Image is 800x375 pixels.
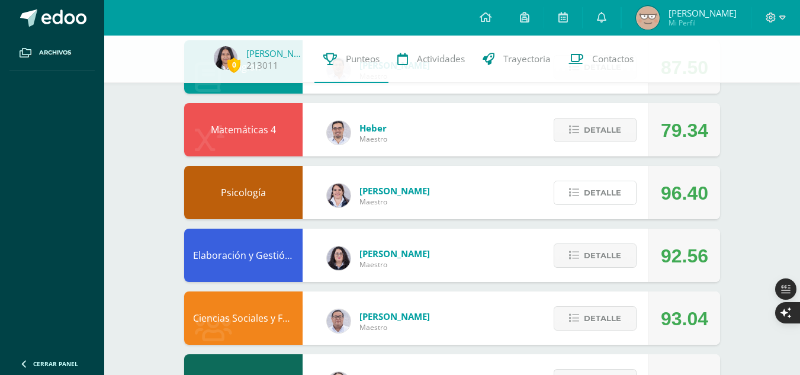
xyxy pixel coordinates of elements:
[246,47,306,59] a: [PERSON_NAME]
[554,306,637,331] button: Detalle
[661,229,708,283] div: 92.56
[359,322,430,332] span: Maestro
[359,122,387,134] span: Heber
[33,360,78,368] span: Cerrar panel
[669,7,737,19] span: [PERSON_NAME]
[359,310,430,322] span: [PERSON_NAME]
[184,291,303,345] div: Ciencias Sociales y Formación Ciudadana 4
[327,309,351,333] img: 5778bd7e28cf89dedf9ffa8080fc1cd8.png
[184,103,303,156] div: Matemáticas 4
[246,59,278,72] a: 213011
[359,248,430,259] span: [PERSON_NAME]
[327,121,351,145] img: 54231652241166600daeb3395b4f1510.png
[554,118,637,142] button: Detalle
[227,57,240,72] span: 0
[584,119,621,141] span: Detalle
[327,246,351,270] img: f270ddb0ea09d79bf84e45c6680ec463.png
[474,36,560,83] a: Trayectoria
[417,53,465,65] span: Actividades
[359,197,430,207] span: Maestro
[669,18,737,28] span: Mi Perfil
[661,104,708,157] div: 79.34
[346,53,380,65] span: Punteos
[661,292,708,345] div: 93.04
[388,36,474,83] a: Actividades
[584,182,621,204] span: Detalle
[554,181,637,205] button: Detalle
[214,46,237,70] img: ce4f15759383523c6362ed3abaa7df91.png
[584,307,621,329] span: Detalle
[560,36,642,83] a: Contactos
[584,245,621,267] span: Detalle
[592,53,634,65] span: Contactos
[661,166,708,220] div: 96.40
[184,229,303,282] div: Elaboración y Gestión de Proyectos
[314,36,388,83] a: Punteos
[636,6,660,30] img: 4f584a23ab57ed1d5ae0c4d956f68ee2.png
[359,259,430,270] span: Maestro
[359,134,387,144] span: Maestro
[184,166,303,219] div: Psicología
[359,185,430,197] span: [PERSON_NAME]
[9,36,95,70] a: Archivos
[554,243,637,268] button: Detalle
[503,53,551,65] span: Trayectoria
[39,48,71,57] span: Archivos
[327,184,351,207] img: 4f58a82ddeaaa01b48eeba18ee71a186.png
